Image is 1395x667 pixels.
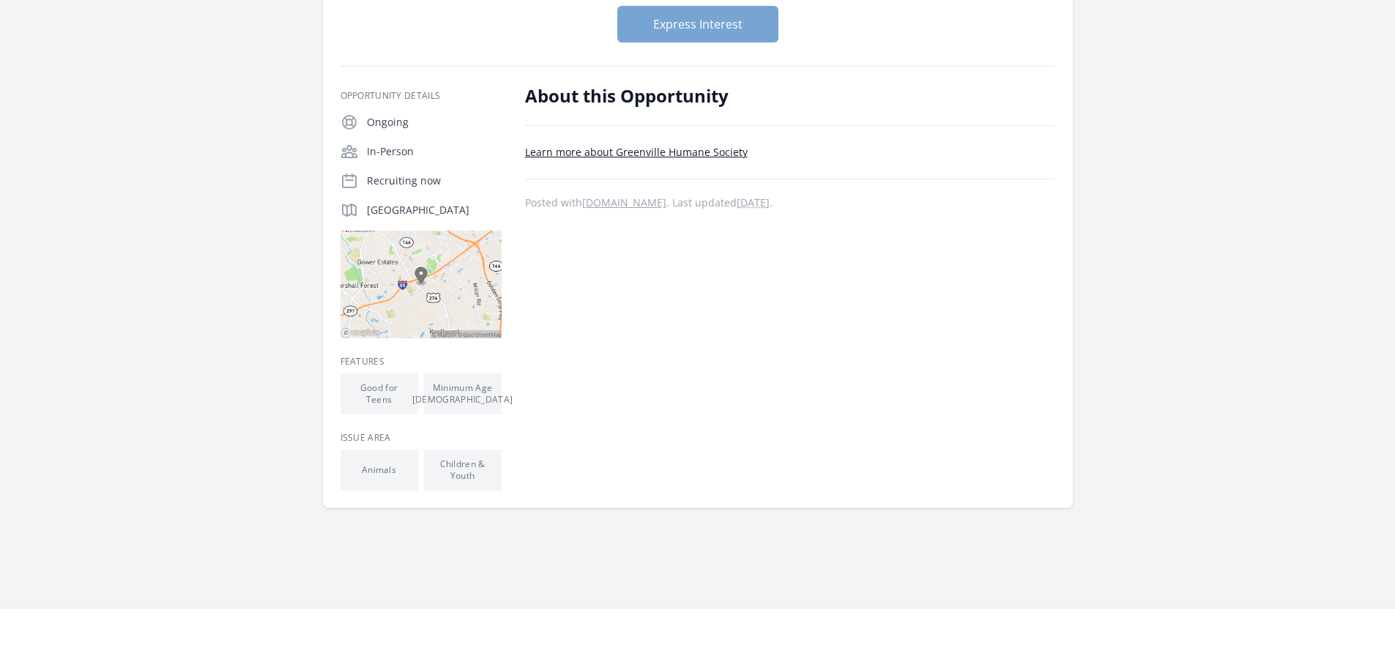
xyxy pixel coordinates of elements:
[424,450,502,491] li: Children & Youth
[367,115,502,130] p: Ongoing
[525,145,748,159] a: Learn more about Greenville Humane Society
[341,90,502,102] h3: Opportunity Details
[367,144,502,159] p: In-Person
[525,84,953,108] h2: About this Opportunity
[424,373,502,414] li: Minimum Age [DEMOGRAPHIC_DATA]
[341,356,502,368] h3: Features
[341,231,502,338] img: Map
[367,203,502,217] p: [GEOGRAPHIC_DATA]
[617,6,778,42] button: Express Interest
[582,195,666,209] a: [DOMAIN_NAME]
[737,195,770,209] abbr: Wed, Aug 13, 2025 10:40 PM
[341,373,418,414] li: Good for Teens
[525,197,1055,209] p: Posted with . Last updated .
[341,432,502,444] h3: Issue area
[367,174,502,188] p: Recruiting now
[341,450,418,491] li: Animals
